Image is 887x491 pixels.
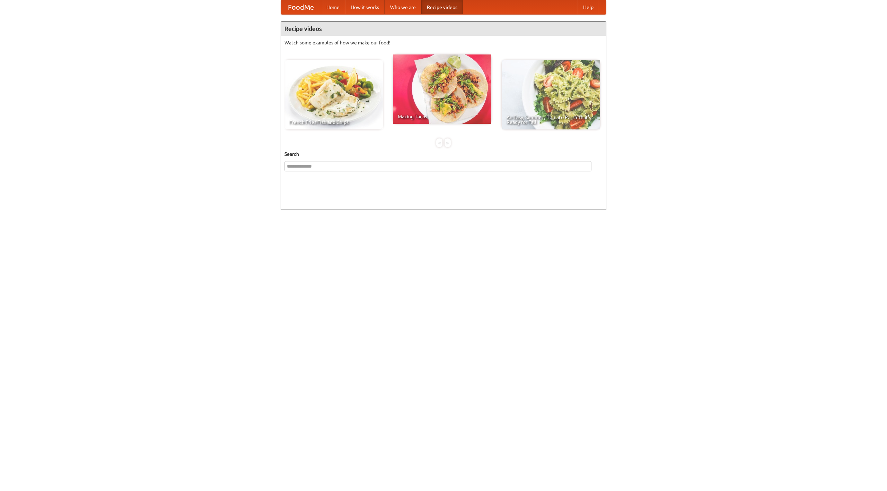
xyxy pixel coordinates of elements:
[345,0,385,14] a: How it works
[321,0,345,14] a: Home
[445,138,451,147] div: »
[281,0,321,14] a: FoodMe
[393,54,491,124] a: Making Tacos
[289,120,378,125] span: French Fries Fish and Chips
[284,151,603,158] h5: Search
[421,0,463,14] a: Recipe videos
[284,39,603,46] p: Watch some examples of how we make our food!
[398,114,486,119] span: Making Tacos
[578,0,599,14] a: Help
[281,22,606,36] h4: Recipe videos
[284,60,383,129] a: French Fries Fish and Chips
[507,115,595,125] span: An Easy, Summery Tomato Pasta That's Ready for Fall
[385,0,421,14] a: Who we are
[502,60,600,129] a: An Easy, Summery Tomato Pasta That's Ready for Fall
[436,138,442,147] div: «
